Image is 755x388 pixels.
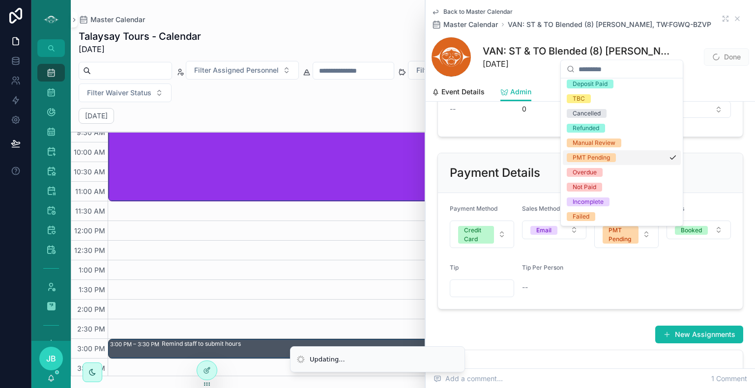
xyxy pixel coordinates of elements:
button: Select Button [186,61,299,80]
span: 1 Comment [711,374,747,384]
div: 9:30 AM – 11:30 AMVAN: ST & TO Blended (8) [PERSON_NAME], TW:FGWQ-BZVP [109,123,657,201]
button: Select Button [79,83,172,102]
span: Back to Master Calendar [443,8,513,16]
span: Filter Assigned Personnel [194,65,279,75]
a: Master Calendar [432,20,498,29]
button: Select Button [667,221,731,239]
button: Select Button [594,221,659,248]
div: Refunded [573,124,599,133]
h1: Talaysay Tours - Calendar [79,29,201,43]
div: Deposit Paid [573,80,608,88]
div: 3:00 PM – 3:30 PM [110,339,162,349]
span: 2:00 PM [75,305,108,313]
span: 12:00 PM [72,226,108,235]
div: Overdue [573,168,597,177]
span: 11:30 AM [73,207,108,215]
span: Sales Method [522,205,560,212]
a: Event Details [432,83,485,103]
div: Not Paid [573,183,596,192]
div: Email [536,226,552,235]
span: 10:00 AM [71,148,108,156]
span: Tip Per Person [522,264,563,271]
button: Select Button [522,221,586,239]
span: -- [450,104,456,114]
span: JB [46,353,56,364]
button: New Assignments [655,326,743,343]
span: 11:00 AM [73,187,108,195]
div: Manual Review [573,139,615,147]
div: scrollable content [31,57,71,341]
div: 3:00 PM – 3:30 PMRemind staff to submit hours [109,339,754,358]
span: Filter Payment Status [416,65,487,75]
span: 3:00 PM [75,344,108,353]
h2: [DATE] [85,111,108,121]
div: Failed [573,212,589,221]
span: Event Details [441,87,485,97]
h1: VAN: ST & TO Blended (8) [PERSON_NAME], TW:FGWQ-BZVP [483,44,675,58]
span: 12:30 PM [72,246,108,254]
span: 2:30 PM [75,325,108,333]
div: Booked [681,226,702,235]
img: App logo [43,12,59,28]
a: VAN: ST & TO Blended (8) [PERSON_NAME], TW:FGWQ-BZVP [508,20,711,29]
button: Select Button [408,61,507,80]
span: 1:30 PM [76,285,108,294]
div: Cancelled [573,109,601,118]
span: Master Calendar [443,20,498,29]
div: Remind staff to submit hours [162,340,241,348]
span: Filter Waiver Status [87,88,151,98]
span: 9:30 AM [74,128,108,137]
span: [DATE] [483,58,675,70]
span: Master Calendar [90,15,145,25]
span: [DATE] [79,43,201,55]
div: Suggestions [561,79,683,226]
div: Credit Card [464,226,488,244]
span: 3:30 PM [75,364,108,372]
a: Admin [500,83,531,102]
div: PMT Pending [573,153,610,162]
span: Tip [450,264,459,271]
span: Payment Method [450,205,497,212]
span: -- [522,282,528,292]
div: TBC [573,94,585,103]
div: PMT Pending [609,226,633,244]
div: Updating... [310,355,345,364]
a: Master Calendar [79,15,145,25]
span: 0 [522,104,586,114]
span: 10:30 AM [71,167,108,176]
div: Incomplete [573,197,604,206]
span: 1:00 PM [76,266,108,274]
a: Back to Master Calendar [432,8,513,16]
button: Select Button [667,101,731,118]
span: Add a comment... [434,374,503,384]
button: Select Button [450,221,514,248]
span: Admin [510,87,531,97]
h2: Payment Details [450,165,540,181]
